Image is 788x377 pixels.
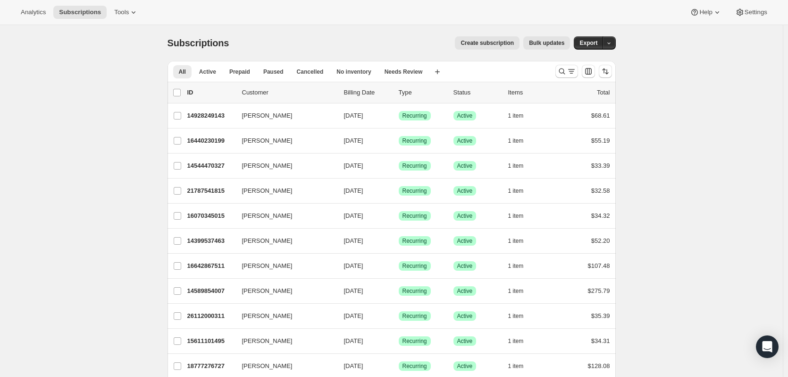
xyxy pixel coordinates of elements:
[187,311,235,321] p: 26112000311
[242,161,293,171] span: [PERSON_NAME]
[457,362,473,370] span: Active
[457,137,473,145] span: Active
[402,212,427,220] span: Recurring
[508,109,534,122] button: 1 item
[336,68,371,76] span: No inventory
[344,212,363,219] span: [DATE]
[508,287,524,295] span: 1 item
[236,283,331,299] button: [PERSON_NAME]
[455,36,520,50] button: Create subscription
[461,39,514,47] span: Create subscription
[574,36,603,50] button: Export
[457,212,473,220] span: Active
[187,184,610,197] div: 21787541815[PERSON_NAME][DATE]SuccessRecurringSuccessActive1 item$32.58
[187,284,610,298] div: 14589854007[PERSON_NAME][DATE]SuccessRecurringSuccessActive1 item$275.79
[756,335,779,358] div: Open Intercom Messenger
[344,237,363,244] span: [DATE]
[399,88,446,97] div: Type
[402,237,427,245] span: Recurring
[187,88,235,97] p: ID
[508,184,534,197] button: 1 item
[242,186,293,196] span: [PERSON_NAME]
[344,312,363,319] span: [DATE]
[236,158,331,173] button: [PERSON_NAME]
[591,337,610,344] span: $34.31
[344,162,363,169] span: [DATE]
[523,36,570,50] button: Bulk updates
[591,312,610,319] span: $35.39
[508,262,524,270] span: 1 item
[187,236,235,246] p: 14399537463
[297,68,324,76] span: Cancelled
[508,337,524,345] span: 1 item
[588,287,610,294] span: $275.79
[242,261,293,271] span: [PERSON_NAME]
[236,258,331,274] button: [PERSON_NAME]
[344,337,363,344] span: [DATE]
[588,262,610,269] span: $107.48
[344,287,363,294] span: [DATE]
[457,187,473,195] span: Active
[229,68,250,76] span: Prepaid
[236,183,331,198] button: [PERSON_NAME]
[187,211,235,221] p: 16070345015
[508,360,534,373] button: 1 item
[53,6,107,19] button: Subscriptions
[236,133,331,148] button: [PERSON_NAME]
[344,262,363,269] span: [DATE]
[508,88,555,97] div: Items
[187,88,610,97] div: IDCustomerBilling DateTypeStatusItemsTotal
[242,236,293,246] span: [PERSON_NAME]
[236,233,331,248] button: [PERSON_NAME]
[59,9,101,16] span: Subscriptions
[591,137,610,144] span: $55.19
[187,309,610,323] div: 26112000311[PERSON_NAME][DATE]SuccessRecurringSuccessActive1 item$35.39
[187,159,610,172] div: 14544470327[PERSON_NAME][DATE]SuccessRecurringSuccessActive1 item$33.39
[508,159,534,172] button: 1 item
[114,9,129,16] span: Tools
[242,211,293,221] span: [PERSON_NAME]
[457,287,473,295] span: Active
[187,334,610,348] div: 15611101495[PERSON_NAME][DATE]SuccessRecurringSuccessActive1 item$34.31
[508,162,524,170] span: 1 item
[529,39,564,47] span: Bulk updates
[579,39,597,47] span: Export
[508,212,524,220] span: 1 item
[402,337,427,345] span: Recurring
[21,9,46,16] span: Analytics
[430,65,445,78] button: Create new view
[588,362,610,369] span: $128.08
[402,162,427,170] span: Recurring
[402,262,427,270] span: Recurring
[597,88,610,97] p: Total
[582,65,595,78] button: Customize table column order and visibility
[508,312,524,320] span: 1 item
[187,134,610,147] div: 16440230199[PERSON_NAME][DATE]SuccessRecurringSuccessActive1 item$55.19
[187,136,235,146] p: 16440230199
[344,362,363,369] span: [DATE]
[385,68,423,76] span: Needs Review
[508,137,524,145] span: 1 item
[187,336,235,346] p: 15611101495
[457,312,473,320] span: Active
[109,6,144,19] button: Tools
[508,237,524,245] span: 1 item
[187,361,235,371] p: 18777276727
[236,208,331,223] button: [PERSON_NAME]
[457,112,473,120] span: Active
[168,38,229,48] span: Subscriptions
[199,68,216,76] span: Active
[457,237,473,245] span: Active
[402,112,427,120] span: Recurring
[591,212,610,219] span: $34.32
[242,111,293,120] span: [PERSON_NAME]
[591,112,610,119] span: $68.61
[187,360,610,373] div: 18777276727[PERSON_NAME][DATE]SuccessRecurringSuccessActive1 item$128.08
[402,362,427,370] span: Recurring
[402,137,427,145] span: Recurring
[508,284,534,298] button: 1 item
[508,259,534,273] button: 1 item
[15,6,51,19] button: Analytics
[591,237,610,244] span: $52.20
[344,112,363,119] span: [DATE]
